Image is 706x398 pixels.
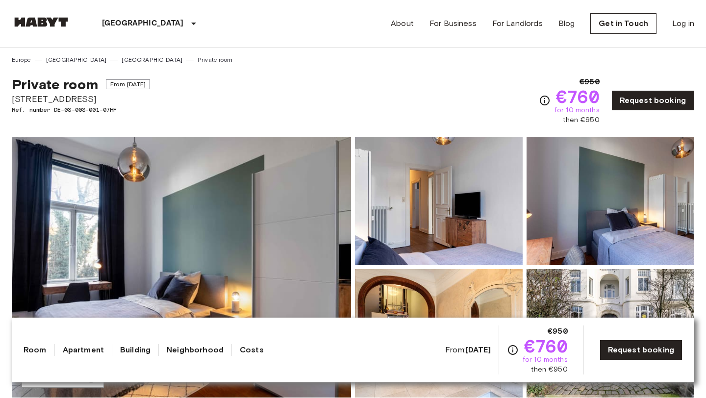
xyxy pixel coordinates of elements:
a: Request booking [600,340,682,360]
img: Habyt [12,17,71,27]
b: [DATE] [466,345,491,354]
span: €950 [548,325,568,337]
a: Costs [240,344,264,356]
a: Neighborhood [167,344,224,356]
svg: Check cost overview for full price breakdown. Please note that discounts apply to new joiners onl... [507,344,519,356]
a: Building [120,344,151,356]
span: Private room [12,76,98,93]
a: For Landlords [492,18,543,29]
svg: Check cost overview for full price breakdown. Please note that discounts apply to new joiners onl... [539,95,551,106]
span: then €950 [531,365,567,374]
span: €950 [580,76,600,88]
span: From: [445,345,491,355]
a: Get in Touch [590,13,656,34]
span: for 10 months [555,105,600,115]
a: Room [24,344,47,356]
span: for 10 months [523,355,568,365]
span: €760 [556,88,600,105]
img: Picture of unit DE-03-003-001-07HF [527,137,694,265]
a: Apartment [63,344,104,356]
span: €760 [524,337,568,355]
p: [GEOGRAPHIC_DATA] [102,18,184,29]
img: Picture of unit DE-03-003-001-07HF [355,137,523,265]
a: Request booking [611,90,694,111]
a: Private room [198,55,232,64]
a: About [391,18,414,29]
a: Blog [558,18,575,29]
a: [GEOGRAPHIC_DATA] [122,55,182,64]
img: Marketing picture of unit DE-03-003-001-07HF [12,137,351,398]
span: Ref. number DE-03-003-001-07HF [12,105,150,114]
span: From [DATE] [106,79,151,89]
span: [STREET_ADDRESS] [12,93,150,105]
a: Log in [672,18,694,29]
img: Picture of unit DE-03-003-001-07HF [527,269,694,398]
span: then €950 [563,115,599,125]
a: [GEOGRAPHIC_DATA] [46,55,107,64]
img: Picture of unit DE-03-003-001-07HF [355,269,523,398]
a: For Business [429,18,477,29]
a: Europe [12,55,31,64]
